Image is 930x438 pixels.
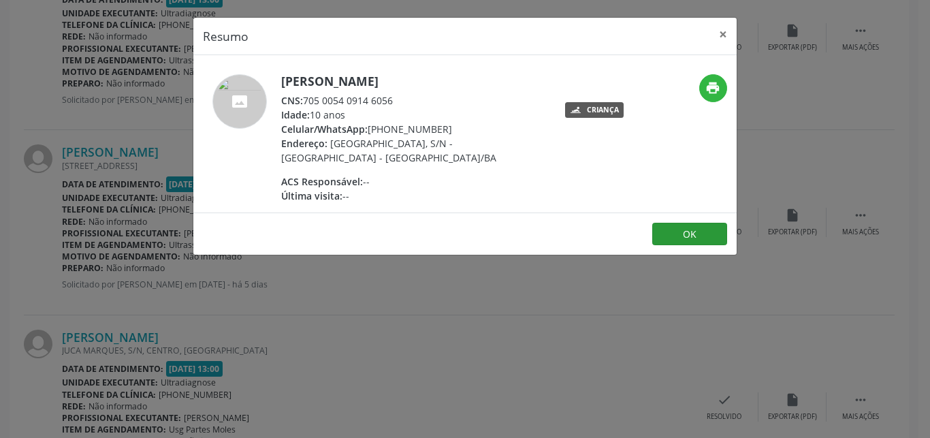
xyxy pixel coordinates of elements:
button: OK [652,223,727,246]
span: Endereço: [281,137,327,150]
img: accompaniment [212,74,267,129]
button: print [699,74,727,102]
div: -- [281,189,546,203]
i: print [705,80,720,95]
span: Idade: [281,108,310,121]
h5: [PERSON_NAME] [281,74,546,89]
div: Criança [587,106,619,114]
span: ACS Responsável: [281,175,363,188]
span: Celular/WhatsApp: [281,123,368,136]
span: CNS: [281,94,303,107]
div: [PHONE_NUMBER] [281,122,546,136]
span: Última visita: [281,189,342,202]
div: -- [281,174,546,189]
span: [GEOGRAPHIC_DATA], S/N - [GEOGRAPHIC_DATA] - [GEOGRAPHIC_DATA]/BA [281,137,496,164]
div: 705 0054 0914 6056 [281,93,546,108]
div: 10 anos [281,108,546,122]
h5: Resumo [203,27,248,45]
button: Close [709,18,737,51]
